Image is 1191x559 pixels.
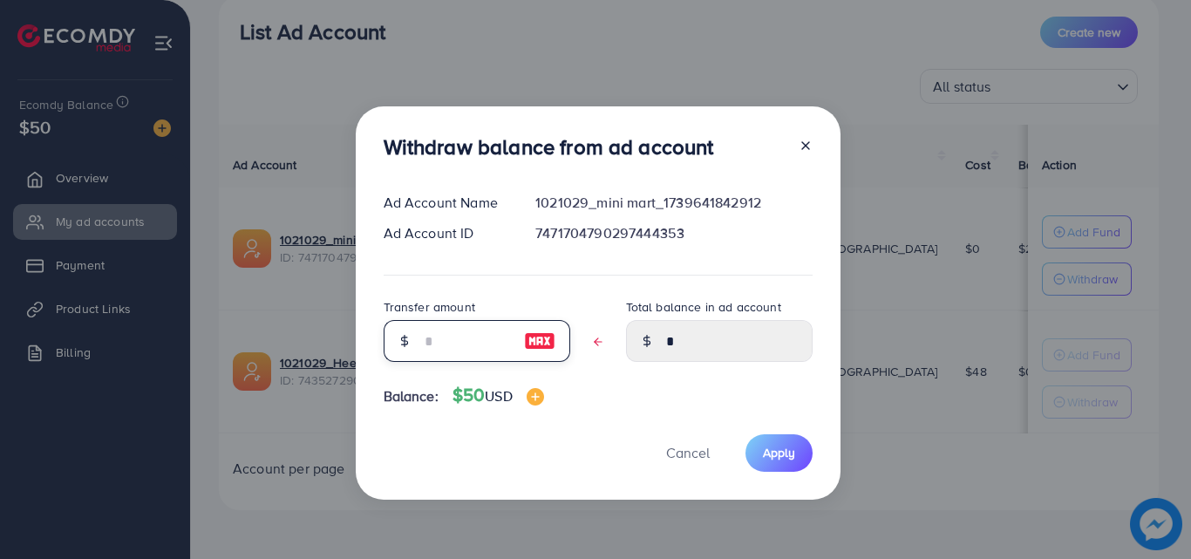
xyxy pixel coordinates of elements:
[521,223,826,243] div: 7471704790297444353
[666,443,710,462] span: Cancel
[370,223,522,243] div: Ad Account ID
[521,193,826,213] div: 1021029_mini mart_1739641842912
[453,385,544,406] h4: $50
[745,434,813,472] button: Apply
[644,434,732,472] button: Cancel
[384,134,714,160] h3: Withdraw balance from ad account
[384,298,475,316] label: Transfer amount
[763,444,795,461] span: Apply
[384,386,439,406] span: Balance:
[370,193,522,213] div: Ad Account Name
[626,298,781,316] label: Total balance in ad account
[527,388,544,406] img: image
[485,386,512,406] span: USD
[524,331,555,351] img: image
